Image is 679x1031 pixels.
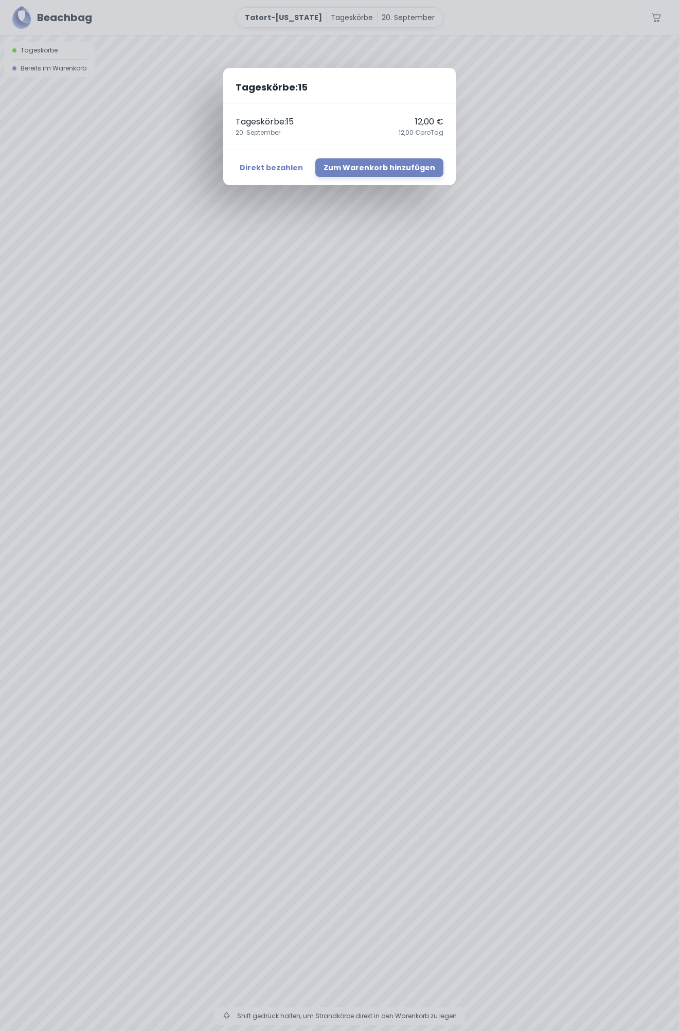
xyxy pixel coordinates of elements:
button: Zum Warenkorb hinzufügen [315,158,443,177]
h2: Tageskörbe : 15 [223,68,456,103]
button: Direkt bezahlen [236,158,307,177]
span: 20. September [236,128,280,137]
span: 12,00 € pro Tag [399,128,443,137]
p: 12,00 € [415,116,443,128]
p: Tageskörbe : 15 [236,116,294,128]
